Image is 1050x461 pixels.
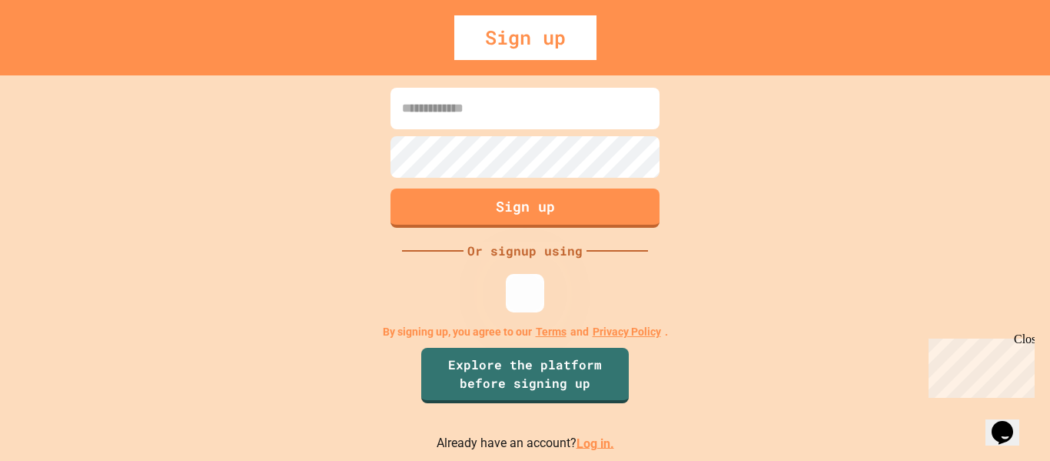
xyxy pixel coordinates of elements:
div: Sign up [454,15,596,60]
a: Privacy Policy [593,324,661,340]
a: Explore the platform before signing up [421,348,629,403]
iframe: chat widget [985,399,1035,446]
a: Terms [536,324,567,340]
iframe: chat widget [922,332,1035,398]
p: By signing up, you agree to our and . [383,324,668,340]
div: Chat with us now!Close [6,6,106,98]
button: Sign up [390,189,660,228]
img: google-icon.svg [513,282,537,305]
a: Log in. [577,436,614,450]
p: Already have an account? [437,434,614,453]
div: Or signup using [464,242,586,260]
